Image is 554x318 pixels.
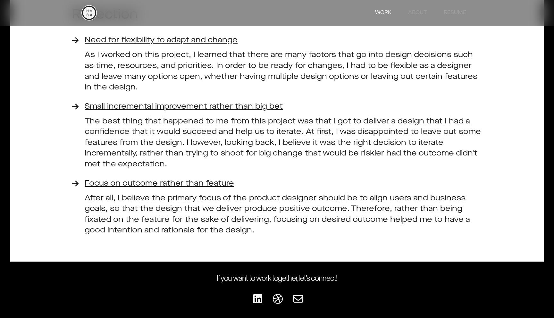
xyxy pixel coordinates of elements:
span: Small incremental improvement rather than big bet [85,102,283,111]
span: Need for flexibility to adapt and change [85,36,238,45]
div: As I worked on this project, I learned that there are many factors that go into design decisions ... [85,50,482,93]
a: RESUME [437,6,473,19]
div: The best thing that happened to me from this project was that I got to deliver a design that I ha... [85,116,482,170]
div:  [72,178,80,189]
div: After all, I believe the primary focus of the product designer should be to align users and busin... [85,193,482,236]
div:  [72,34,80,46]
a: WORK [369,6,398,19]
a:  [266,290,287,308]
div:  [269,290,287,308]
a:  [287,290,307,308]
span: Focus on outcome rather than feature [85,179,234,188]
h1: If you want to work together, let's connect! [217,275,338,281]
div:  [289,290,307,308]
a: home [81,5,97,21]
a: ABOUT [402,6,433,19]
div:  [72,101,80,112]
div:  [249,290,266,308]
a:  [247,290,266,308]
